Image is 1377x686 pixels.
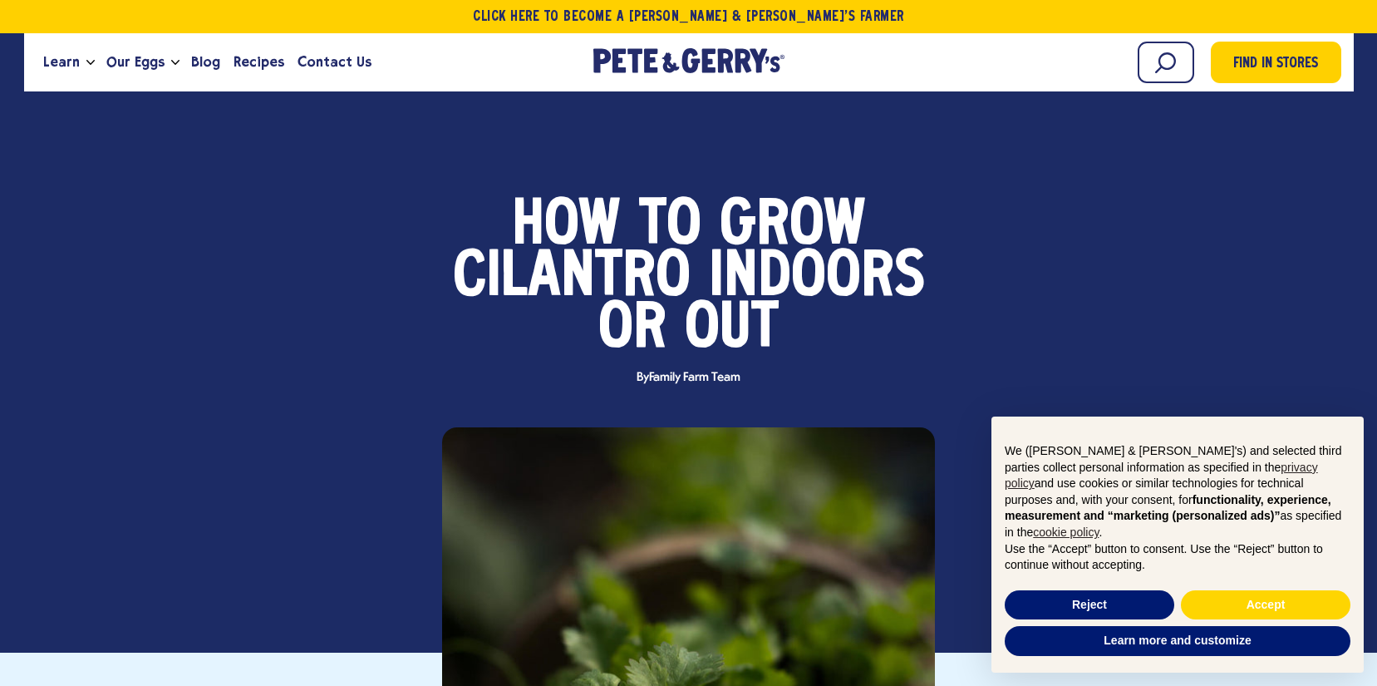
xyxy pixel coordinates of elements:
[512,201,621,253] span: How
[291,40,378,85] a: Contact Us
[649,371,740,384] span: Family Farm Team
[86,60,95,66] button: Open the dropdown menu for Learn
[234,52,284,72] span: Recipes
[1005,626,1350,656] button: Learn more and customize
[639,201,701,253] span: to
[1005,443,1350,541] p: We ([PERSON_NAME] & [PERSON_NAME]'s) and selected third parties collect personal information as s...
[628,372,748,384] span: By
[453,253,691,304] span: Cilantro
[1005,541,1350,574] p: Use the “Accept” button to consent. Use the “Reject” button to continue without accepting.
[106,52,165,72] span: Our Eggs
[171,60,180,66] button: Open the dropdown menu for Our Eggs
[685,304,779,356] span: Out
[1211,42,1341,83] a: Find in Stores
[100,40,171,85] a: Our Eggs
[37,40,86,85] a: Learn
[1033,526,1099,539] a: cookie policy
[709,253,925,304] span: Indoors
[1138,42,1194,83] input: Search
[184,40,227,85] a: Blog
[227,40,291,85] a: Recipes
[1181,590,1350,620] button: Accept
[43,52,80,72] span: Learn
[1233,53,1318,76] span: Find in Stores
[598,304,666,356] span: or
[1005,590,1174,620] button: Reject
[298,52,371,72] span: Contact Us
[720,201,866,253] span: Grow
[191,52,220,72] span: Blog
